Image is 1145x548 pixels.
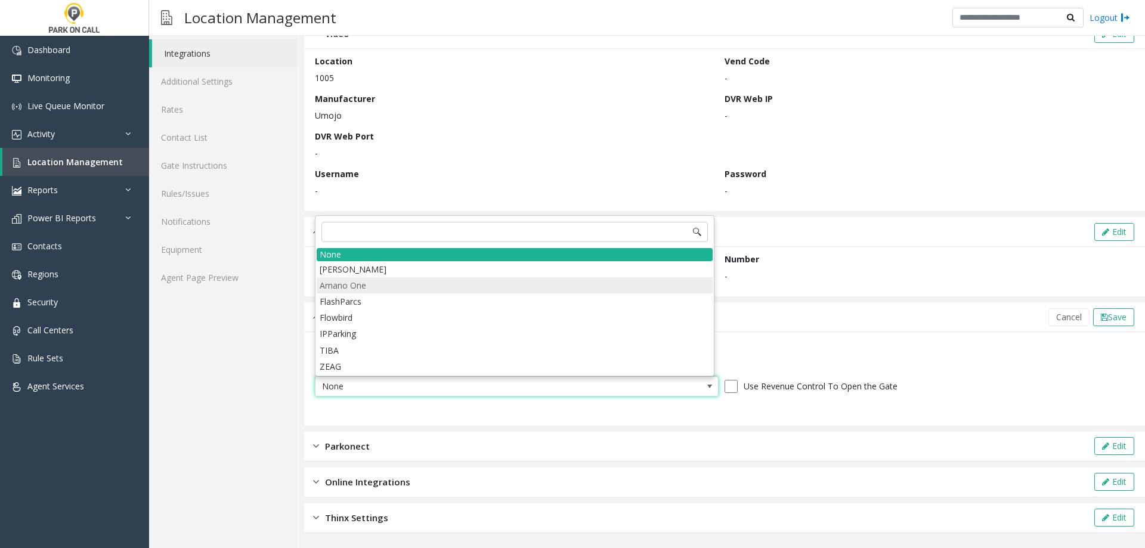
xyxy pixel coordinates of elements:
[12,354,21,364] img: 'icon'
[313,310,319,324] img: opened
[325,475,410,489] span: Online Integrations
[315,92,375,105] label: Manufacturer
[317,326,713,342] li: IPParking
[315,72,719,84] p: 1005
[161,3,172,32] img: pageIcon
[149,95,298,123] a: Rates
[315,109,719,122] p: Umojo
[315,130,374,143] label: DVR Web Port
[317,358,713,374] li: ZEAG
[725,72,1128,84] p: -
[1094,473,1134,491] button: Edit
[725,184,1128,197] p: -
[27,352,63,364] span: Rule Sets
[149,151,298,179] a: Gate Instructions
[12,158,21,168] img: 'icon'
[325,511,388,525] span: Thinx Settings
[315,377,638,396] span: None
[27,240,62,252] span: Contacts
[315,168,359,180] label: Username
[313,439,319,453] img: closed
[1121,11,1130,24] img: logout
[317,277,713,293] li: Amano One
[725,270,1128,282] p: -
[149,208,298,236] a: Notifications
[12,130,21,140] img: 'icon'
[317,342,713,358] li: TIBA
[27,380,84,392] span: Agent Services
[313,475,319,489] img: closed
[27,72,70,83] span: Monitoring
[149,264,298,292] a: Agent Page Preview
[27,44,70,55] span: Dashboard
[1090,11,1130,24] a: Logout
[2,148,149,176] a: Location Management
[317,309,713,326] li: Flowbird
[317,293,713,309] li: FlashParcs
[12,214,21,224] img: 'icon'
[725,55,770,67] label: Vend Code
[1093,308,1134,326] button: Save
[1094,437,1134,455] button: Edit
[313,225,319,239] img: opened
[1048,308,1090,326] button: Cancel
[315,184,719,197] p: -
[725,253,759,265] label: Number
[313,511,319,525] img: closed
[149,179,298,208] a: Rules/Issues
[149,67,298,95] a: Additional Settings
[149,123,298,151] a: Contact List
[725,92,773,105] label: DVR Web IP
[12,298,21,308] img: 'icon'
[27,324,73,336] span: Call Centers
[12,270,21,280] img: 'icon'
[317,248,713,261] div: None
[27,296,58,308] span: Security
[12,186,21,196] img: 'icon'
[178,3,342,32] h3: Location Management
[12,74,21,83] img: 'icon'
[1108,311,1127,323] span: Save
[12,382,21,392] img: 'icon'
[12,326,21,336] img: 'icon'
[317,261,713,277] li: [PERSON_NAME]
[325,439,370,453] span: Parkonect
[12,102,21,112] img: 'icon'
[725,109,1128,122] p: -
[27,128,55,140] span: Activity
[27,184,58,196] span: Reports
[1056,311,1082,323] span: Cancel
[315,55,352,67] label: Location
[1094,223,1134,241] button: Edit
[27,100,104,112] span: Live Queue Monitor
[27,156,123,168] span: Location Management
[1094,509,1134,527] button: Edit
[27,268,58,280] span: Regions
[152,39,298,67] a: Integrations
[149,236,298,264] a: Equipment
[27,212,96,224] span: Power BI Reports
[315,147,1128,159] p: -
[744,380,898,392] label: Use Revenue Control To Open the Gate
[725,168,766,180] label: Password
[12,46,21,55] img: 'icon'
[12,242,21,252] img: 'icon'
